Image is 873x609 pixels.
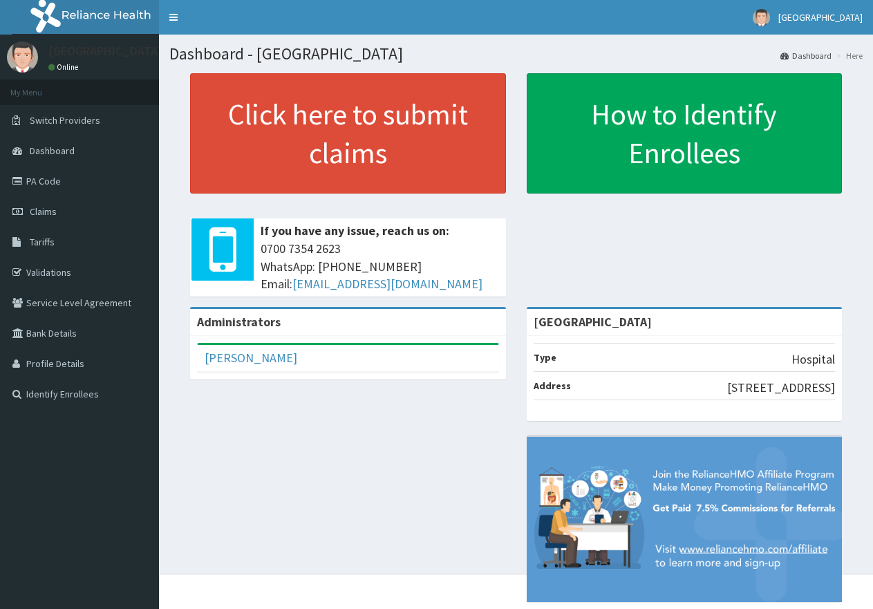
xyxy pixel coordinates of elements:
[30,205,57,218] span: Claims
[778,11,863,24] span: [GEOGRAPHIC_DATA]
[292,276,482,292] a: [EMAIL_ADDRESS][DOMAIN_NAME]
[190,73,506,194] a: Click here to submit claims
[534,380,571,392] b: Address
[7,41,38,73] img: User Image
[527,73,843,194] a: How to Identify Enrollees
[527,437,843,602] img: provider-team-banner.png
[169,45,863,63] h1: Dashboard - [GEOGRAPHIC_DATA]
[197,314,281,330] b: Administrators
[48,45,162,57] p: [GEOGRAPHIC_DATA]
[534,314,652,330] strong: [GEOGRAPHIC_DATA]
[205,350,297,366] a: [PERSON_NAME]
[30,144,75,157] span: Dashboard
[261,223,449,238] b: If you have any issue, reach us on:
[534,351,556,364] b: Type
[791,350,835,368] p: Hospital
[753,9,770,26] img: User Image
[48,62,82,72] a: Online
[727,379,835,397] p: [STREET_ADDRESS]
[833,50,863,62] li: Here
[261,240,499,293] span: 0700 7354 2623 WhatsApp: [PHONE_NUMBER] Email:
[30,236,55,248] span: Tariffs
[780,50,832,62] a: Dashboard
[30,114,100,127] span: Switch Providers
